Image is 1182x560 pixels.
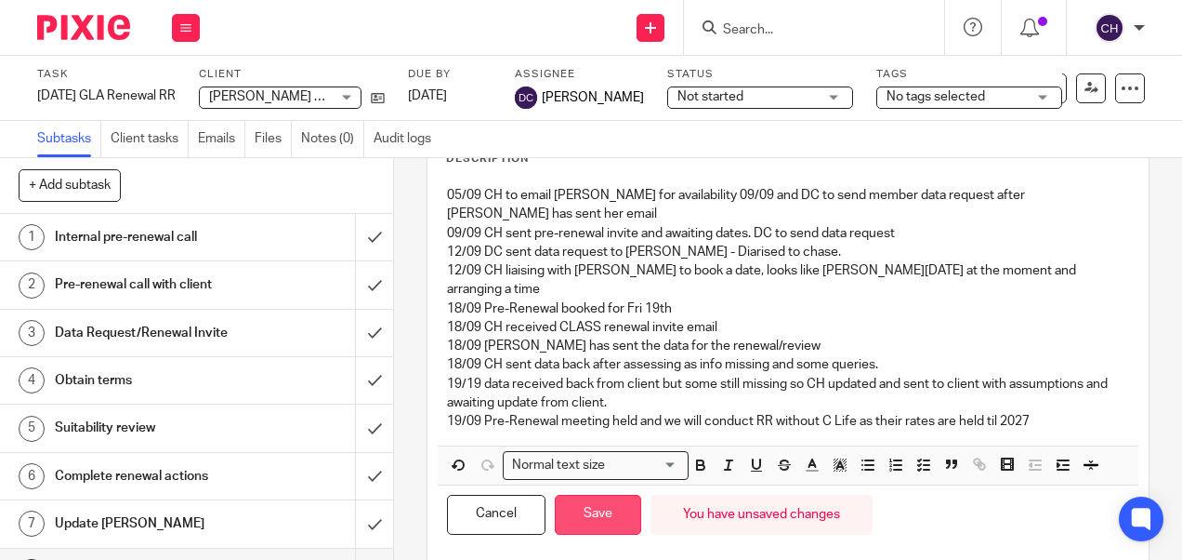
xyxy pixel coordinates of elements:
[374,121,440,157] a: Audit logs
[507,456,609,475] span: Normal text size
[37,87,176,105] div: [DATE] GLA Renewal RR
[515,87,537,109] img: svg%3E
[37,15,130,40] img: Pixie
[199,67,385,82] label: Client
[447,375,1128,413] p: 19/19 data received back from client but some still missing so CH updated and sent to client with...
[55,271,243,299] h1: Pre-renewal call with client
[55,319,243,347] h1: Data Request/Renewal Invite
[37,67,176,82] label: Task
[209,90,355,103] span: [PERSON_NAME] Energy
[721,22,888,39] input: Search
[446,152,529,167] p: Description
[447,412,1128,431] p: 19/09 Pre-Renewal meeting held and we will conduct RR without C Life as their rates are held til ...
[503,451,689,480] div: Search for option
[667,67,853,82] label: Status
[19,416,45,442] div: 5
[37,87,176,105] div: 01/11/25 GLA Renewal RR
[408,67,492,82] label: Due by
[447,243,1128,261] p: 12/09 DC sent data request to [PERSON_NAME] - Diarised to chase.
[515,67,644,82] label: Assignee
[55,414,243,442] h1: Suitability review
[19,320,45,346] div: 3
[447,186,1128,224] p: 05/09 CH to email [PERSON_NAME] for availability 09/09 and DC to send member data request after [...
[301,121,364,157] a: Notes (0)
[555,495,641,535] button: Save
[55,510,243,538] h1: Update [PERSON_NAME]
[447,318,1128,337] p: 18/09 CH received CLASS renewal invite email
[55,223,243,251] h1: Internal pre-renewal call
[19,224,45,250] div: 1
[111,121,189,157] a: Client tasks
[447,355,1128,374] p: 18/09 CH sent data back after assessing as info missing and some queries.
[55,462,243,490] h1: Complete renewal actions
[677,90,743,103] span: Not started
[37,121,101,157] a: Subtasks
[447,337,1128,355] p: 18/09 [PERSON_NAME] has sent the data for the renewal/review
[876,67,1062,82] label: Tags
[408,89,447,102] span: [DATE]
[19,273,45,299] div: 2
[19,511,45,537] div: 7
[650,495,873,535] div: You have unsaved changes
[447,261,1128,300] p: 12/09 CH liaising with [PERSON_NAME] to book a date, looks like [PERSON_NAME][DATE] at the moment...
[255,121,292,157] a: Files
[19,169,121,201] button: + Add subtask
[19,463,45,489] div: 6
[55,367,243,394] h1: Obtain terms
[19,367,45,393] div: 4
[447,224,1128,243] p: 09/09 CH sent pre-renewal invite and awaiting dates. DC to send data request
[447,300,1128,318] p: 18/09 Pre-Renewal booked for Fri 19th
[542,88,644,107] span: [PERSON_NAME]
[198,121,245,157] a: Emails
[447,495,545,535] button: Cancel
[886,90,985,103] span: No tags selected
[611,456,677,475] input: Search for option
[1095,13,1124,43] img: svg%3E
